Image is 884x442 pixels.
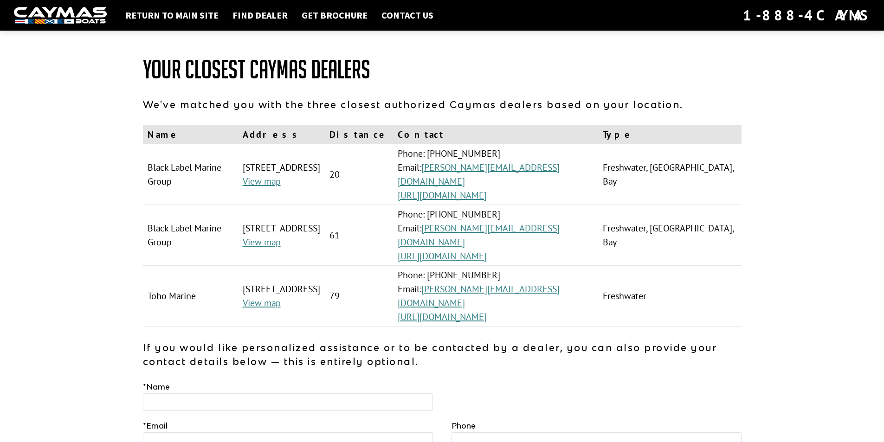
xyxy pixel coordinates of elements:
a: [PERSON_NAME][EMAIL_ADDRESS][DOMAIN_NAME] [398,283,560,309]
td: Phone: [PHONE_NUMBER] Email: [393,205,599,266]
a: [PERSON_NAME][EMAIL_ADDRESS][DOMAIN_NAME] [398,161,560,187]
h1: Your Closest Caymas Dealers [143,56,742,83]
td: Black Label Marine Group [143,144,238,205]
td: [STREET_ADDRESS] [238,205,325,266]
p: If you would like personalized assistance or to be contacted by a dealer, you can also provide yo... [143,340,742,368]
td: Toho Marine [143,266,238,327]
th: Contact [393,125,599,144]
a: [URL][DOMAIN_NAME] [398,311,487,323]
th: Address [238,125,325,144]
a: Find Dealer [228,9,292,21]
a: [PERSON_NAME][EMAIL_ADDRESS][DOMAIN_NAME] [398,222,560,248]
a: Get Brochure [297,9,372,21]
a: Return to main site [121,9,223,21]
a: View map [243,175,281,187]
img: white-logo-c9c8dbefe5ff5ceceb0f0178aa75bf4bb51f6bca0971e226c86eb53dfe498488.png [14,7,107,24]
a: Contact Us [377,9,438,21]
label: Name [143,381,170,392]
label: Phone [452,420,476,431]
td: Freshwater, [GEOGRAPHIC_DATA], Bay [598,144,741,205]
th: Type [598,125,741,144]
th: Name [143,125,238,144]
td: Freshwater [598,266,741,327]
td: 61 [325,205,393,266]
a: View map [243,236,281,248]
td: 20 [325,144,393,205]
td: Phone: [PHONE_NUMBER] Email: [393,266,599,327]
td: 79 [325,266,393,327]
a: [URL][DOMAIN_NAME] [398,250,487,262]
div: 1-888-4CAYMAS [743,5,870,26]
td: Phone: [PHONE_NUMBER] Email: [393,144,599,205]
td: [STREET_ADDRESS] [238,266,325,327]
td: Black Label Marine Group [143,205,238,266]
a: View map [243,297,281,309]
label: Email [143,420,168,431]
td: [STREET_ADDRESS] [238,144,325,205]
th: Distance [325,125,393,144]
p: We've matched you with the three closest authorized Caymas dealers based on your location. [143,97,742,111]
td: Freshwater, [GEOGRAPHIC_DATA], Bay [598,205,741,266]
a: [URL][DOMAIN_NAME] [398,189,487,201]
